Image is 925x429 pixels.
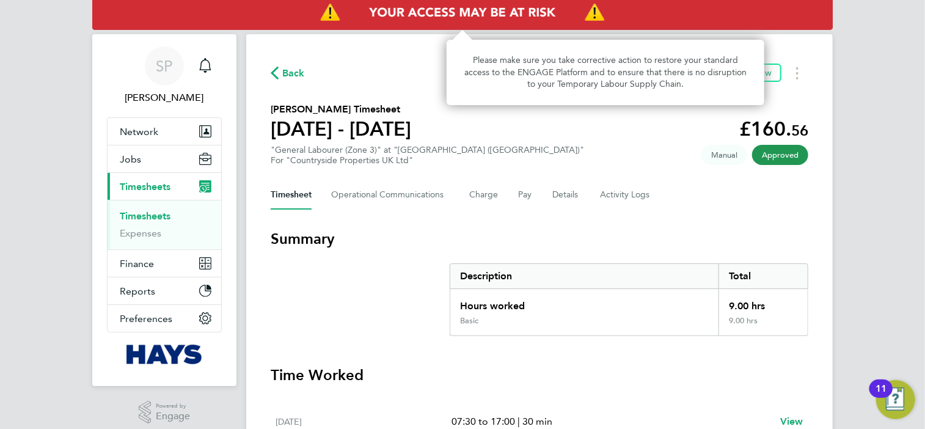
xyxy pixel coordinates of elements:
span: Engage [156,411,190,422]
span: This timesheet has been approved. [752,145,808,165]
div: Summary [450,263,808,336]
span: | [517,416,520,427]
button: Timesheet [271,180,312,210]
button: Open Resource Center, 11 new notifications [876,380,915,419]
div: Description [450,264,718,288]
div: 9.00 hrs [718,316,808,335]
span: 30 min [522,416,552,427]
button: Operational Communications [331,180,450,210]
span: Powered by [156,401,190,411]
span: View [780,416,803,427]
button: Timesheets Menu [786,64,808,82]
span: This timesheet was manually created. [701,145,747,165]
a: Expenses [120,227,161,239]
button: Details [552,180,580,210]
p: Please make sure you take corrective action to restore your standard access to the ENGAGE Platfor... [461,54,750,90]
app-decimal: £160. [739,117,808,141]
div: "General Labourer (Zone 3)" at "[GEOGRAPHIC_DATA] ([GEOGRAPHIC_DATA])" [271,145,584,166]
span: Finance [120,258,154,269]
div: Total [718,264,808,288]
h1: [DATE] - [DATE] [271,117,411,141]
img: hays-logo-retina.png [126,345,203,364]
span: Back [282,66,305,81]
a: Go to home page [107,345,222,364]
a: Go to account details [107,46,222,105]
div: Basic [460,316,478,326]
button: Activity Logs [600,180,651,210]
span: Reports [120,285,155,297]
div: 11 [876,389,887,405]
span: Steve Peake [107,90,222,105]
span: Network [120,126,158,137]
div: 9.00 hrs [718,289,808,316]
span: Timesheets [120,181,170,193]
span: Jobs [120,153,141,165]
span: SP [156,58,173,74]
h3: Time Worked [271,365,808,385]
button: Charge [469,180,499,210]
div: Hours worked [450,289,718,316]
button: Pay [518,180,533,210]
div: Access At Risk [447,40,764,105]
span: Preferences [120,313,172,324]
span: 07:30 to 17:00 [452,416,515,427]
h3: Summary [271,229,808,249]
h2: [PERSON_NAME] Timesheet [271,102,411,117]
a: Timesheets [120,210,170,222]
nav: Main navigation [92,34,236,386]
span: 56 [791,122,808,139]
div: For "Countryside Properties UK Ltd" [271,155,584,166]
